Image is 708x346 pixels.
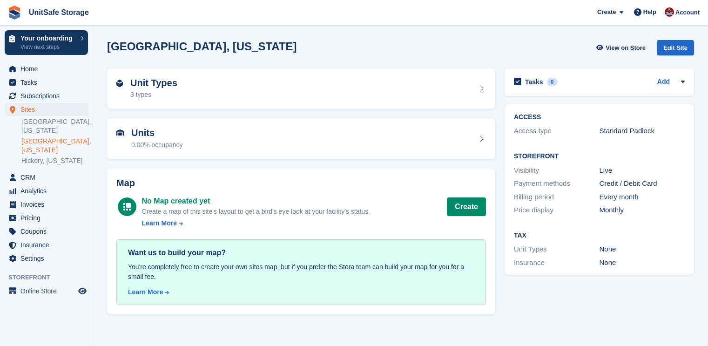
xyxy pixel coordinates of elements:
h2: ACCESS [514,114,685,121]
h2: Map [116,178,486,189]
div: Price display [514,205,600,216]
div: Credit / Debit Card [600,178,685,189]
div: Learn More [128,287,163,297]
h2: Tax [514,232,685,239]
a: Units 0.00% occupancy [107,118,495,159]
a: [GEOGRAPHIC_DATA], [US_STATE] [21,117,88,135]
a: menu [5,238,88,251]
img: stora-icon-8386f47178a22dfd0bd8f6a31ec36ba5ce8667c1dd55bd0f319d3a0aa187defe.svg [7,6,21,20]
a: [GEOGRAPHIC_DATA], [US_STATE] [21,137,88,155]
span: Subscriptions [20,89,76,102]
h2: Units [131,128,183,138]
span: Analytics [20,184,76,197]
span: Settings [20,252,76,265]
a: menu [5,285,88,298]
img: Danielle Galang [665,7,674,17]
span: Online Store [20,285,76,298]
h2: Storefront [514,153,685,160]
a: Unit Types 3 types [107,68,495,109]
a: menu [5,225,88,238]
button: Create [447,197,486,216]
div: Want us to build your map? [128,247,474,258]
div: Access type [514,126,600,136]
a: Learn More [128,287,474,297]
div: 0 [547,78,558,86]
a: Your onboarding View next steps [5,30,88,55]
a: menu [5,62,88,75]
a: menu [5,76,88,89]
p: Your onboarding [20,35,76,41]
div: Insurance [514,258,600,268]
a: menu [5,103,88,116]
img: unit-icn-7be61d7bf1b0ce9d3e12c5938cc71ed9869f7b940bace4675aadf7bd6d80202e.svg [116,129,124,136]
span: Home [20,62,76,75]
span: Help [643,7,656,17]
a: menu [5,252,88,265]
div: You're completely free to create your own sites map, but if you prefer the Stora team can build y... [128,262,474,282]
a: UnitSafe Storage [25,5,93,20]
div: Edit Site [657,40,694,55]
span: Insurance [20,238,76,251]
span: Pricing [20,211,76,224]
a: menu [5,89,88,102]
h2: [GEOGRAPHIC_DATA], [US_STATE] [107,40,297,53]
span: View on Store [606,43,646,53]
span: Account [675,8,700,17]
div: Unit Types [514,244,600,255]
div: Create a map of this site's layout to get a bird's eye look at your facility's status. [142,207,370,217]
a: menu [5,184,88,197]
img: map-icn-white-8b231986280072e83805622d3debb4903e2986e43859118e7b4002611c8ef794.svg [123,203,131,210]
a: menu [5,171,88,184]
span: CRM [20,171,76,184]
img: unit-type-icn-2b2737a686de81e16bb02015468b77c625bbabd49415b5ef34ead5e3b44a266d.svg [116,80,123,87]
div: Visibility [514,165,600,176]
div: None [600,244,685,255]
div: 3 types [130,90,177,100]
div: Every month [600,192,685,203]
p: View next steps [20,43,76,51]
div: Standard Padlock [600,126,685,136]
a: Hickory, [US_STATE] [21,156,88,165]
span: Storefront [8,273,93,282]
div: Learn More [142,218,177,228]
div: Live [600,165,685,176]
a: menu [5,198,88,211]
h2: Tasks [525,78,543,86]
a: menu [5,211,88,224]
a: Learn More [142,218,370,228]
span: Tasks [20,76,76,89]
div: None [600,258,685,268]
span: Create [597,7,616,17]
div: No Map created yet [142,196,370,207]
a: Edit Site [657,40,694,59]
span: Invoices [20,198,76,211]
span: Coupons [20,225,76,238]
a: View on Store [595,40,649,55]
a: Add [657,77,670,88]
a: Preview store [77,285,88,297]
div: Payment methods [514,178,600,189]
span: Sites [20,103,76,116]
div: Monthly [600,205,685,216]
div: Billing period [514,192,600,203]
div: 0.00% occupancy [131,140,183,150]
h2: Unit Types [130,78,177,88]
